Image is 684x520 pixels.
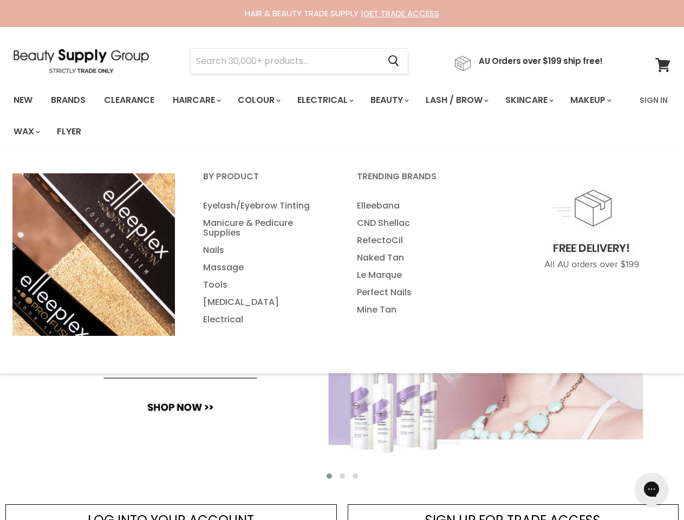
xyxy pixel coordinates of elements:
[343,266,495,284] a: Le Marque
[96,89,162,112] a: Clearance
[343,168,495,195] a: Trending Brands
[190,214,341,242] a: Manicure & Pedicure Supplies
[343,249,495,266] a: Naked Tan
[190,259,341,276] a: Massage
[190,294,341,311] a: [MEDICAL_DATA]
[5,89,41,112] a: New
[230,89,287,112] a: Colour
[343,197,495,214] a: Elleebana
[630,469,673,509] iframe: Gorgias live chat messenger
[190,48,408,74] form: Product
[191,49,379,74] input: Search
[190,242,341,259] a: Nails
[190,168,341,195] a: By Product
[190,276,341,294] a: Tools
[343,214,495,232] a: CND Shellac
[633,89,674,112] a: Sign In
[343,197,495,318] ul: Main menu
[343,301,495,318] a: Mine Tan
[5,84,633,147] ul: Main menu
[418,89,495,112] a: Lash / Brow
[362,89,415,112] a: Beauty
[562,89,618,112] a: Makeup
[49,120,89,143] a: Flyer
[343,232,495,249] a: RefectoCil
[343,284,495,301] a: Perfect Nails
[190,311,341,328] a: Electrical
[190,197,341,214] a: Eyelash/Eyebrow Tinting
[497,89,560,112] a: Skincare
[190,197,341,328] ul: Main menu
[165,89,227,112] a: Haircare
[5,120,47,143] a: Wax
[289,89,360,112] a: Electrical
[43,89,94,112] a: Brands
[379,49,408,74] button: Search
[363,8,439,19] a: GET TRADE ACCESS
